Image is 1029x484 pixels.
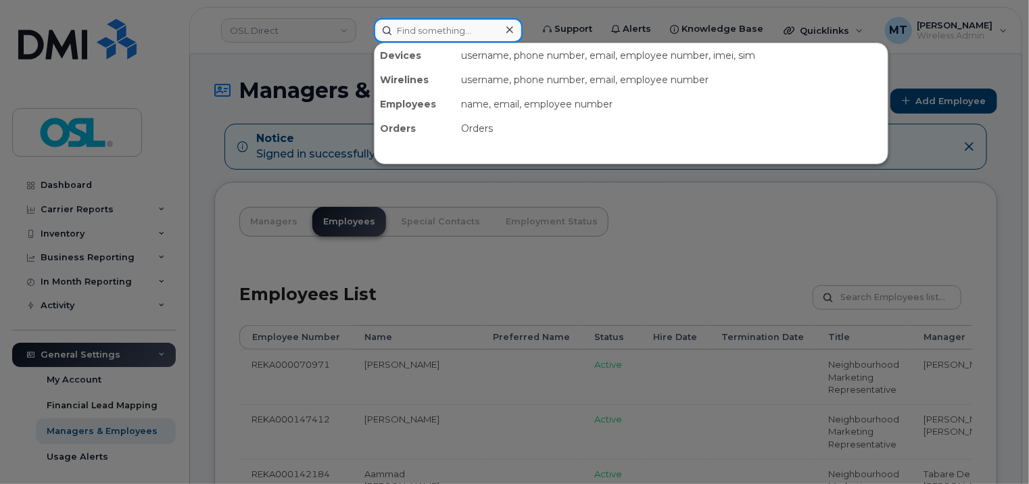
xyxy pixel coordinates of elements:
div: Devices [375,43,456,68]
div: name, email, employee number [456,92,888,116]
div: Wirelines [375,68,456,92]
div: username, phone number, email, employee number [456,68,888,92]
div: Orders [456,116,888,141]
div: username, phone number, email, employee number, imei, sim [456,43,888,68]
div: Orders [375,116,456,141]
div: Employees [375,92,456,116]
